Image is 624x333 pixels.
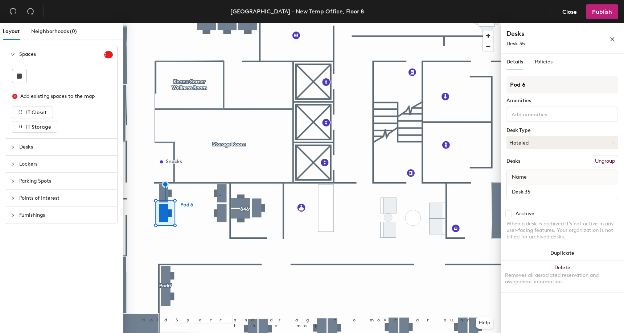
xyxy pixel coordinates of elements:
[11,213,15,217] span: collapsed
[11,145,15,149] span: collapsed
[19,173,113,190] span: Parking Spots
[506,59,523,65] span: Details
[535,59,553,65] span: Policies
[586,4,618,19] button: Publish
[104,52,113,57] span: 2
[562,8,577,15] span: Close
[3,28,20,34] span: Layout
[104,51,113,58] sup: 2
[23,4,38,19] button: Redo (⌘ + ⇧ + Z)
[12,107,53,118] button: IT Closet
[556,4,583,19] button: Close
[592,155,618,167] button: Ungroup
[506,29,586,38] h4: Desks
[26,109,47,116] span: IT Closet
[508,187,616,197] input: Unnamed desk
[230,7,364,16] div: [GEOGRAPHIC_DATA] - New Temp Office, Floor 8
[476,317,493,329] button: Help
[505,272,620,285] div: Removes all associated reservation and assignment information
[506,128,618,133] div: Desk Type
[592,8,612,15] span: Publish
[506,221,618,240] div: When a desk is archived it's not active in any user-facing features. Your organization is not bil...
[20,92,107,100] div: Add existing spaces to the map
[610,37,615,42] span: close
[516,211,534,217] div: Archive
[506,158,520,164] div: Desks
[506,98,618,104] div: Amenities
[19,46,104,63] span: Spaces
[506,136,618,149] button: Hoteled
[12,121,57,133] button: IT Storage
[12,94,17,99] span: close-circle
[19,139,113,155] span: Desks
[11,162,15,166] span: collapsed
[19,156,113,172] span: Lockers
[19,207,113,224] span: Furnishings
[506,41,525,47] span: Desk 35
[26,124,51,130] span: IT Storage
[19,190,113,207] span: Points of Interest
[11,179,15,183] span: collapsed
[510,109,575,118] input: Add amenities
[508,171,530,184] span: Name
[501,246,624,261] button: Duplicate
[9,8,17,15] span: undo
[6,4,20,19] button: Undo (⌘ + Z)
[11,196,15,200] span: collapsed
[11,52,15,57] span: expanded
[501,261,624,292] button: DeleteRemoves all associated reservation and assignment information
[31,28,77,34] span: Neighborhoods (0)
